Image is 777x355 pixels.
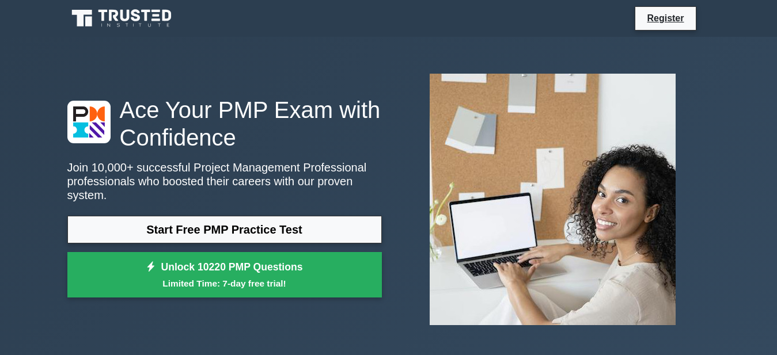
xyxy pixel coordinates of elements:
[67,252,382,298] a: Unlock 10220 PMP QuestionsLimited Time: 7-day free trial!
[67,216,382,243] a: Start Free PMP Practice Test
[640,11,691,25] a: Register
[67,161,382,202] p: Join 10,000+ successful Project Management Professional professionals who boosted their careers w...
[67,96,382,151] h1: Ace Your PMP Exam with Confidence
[82,277,367,290] small: Limited Time: 7-day free trial!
